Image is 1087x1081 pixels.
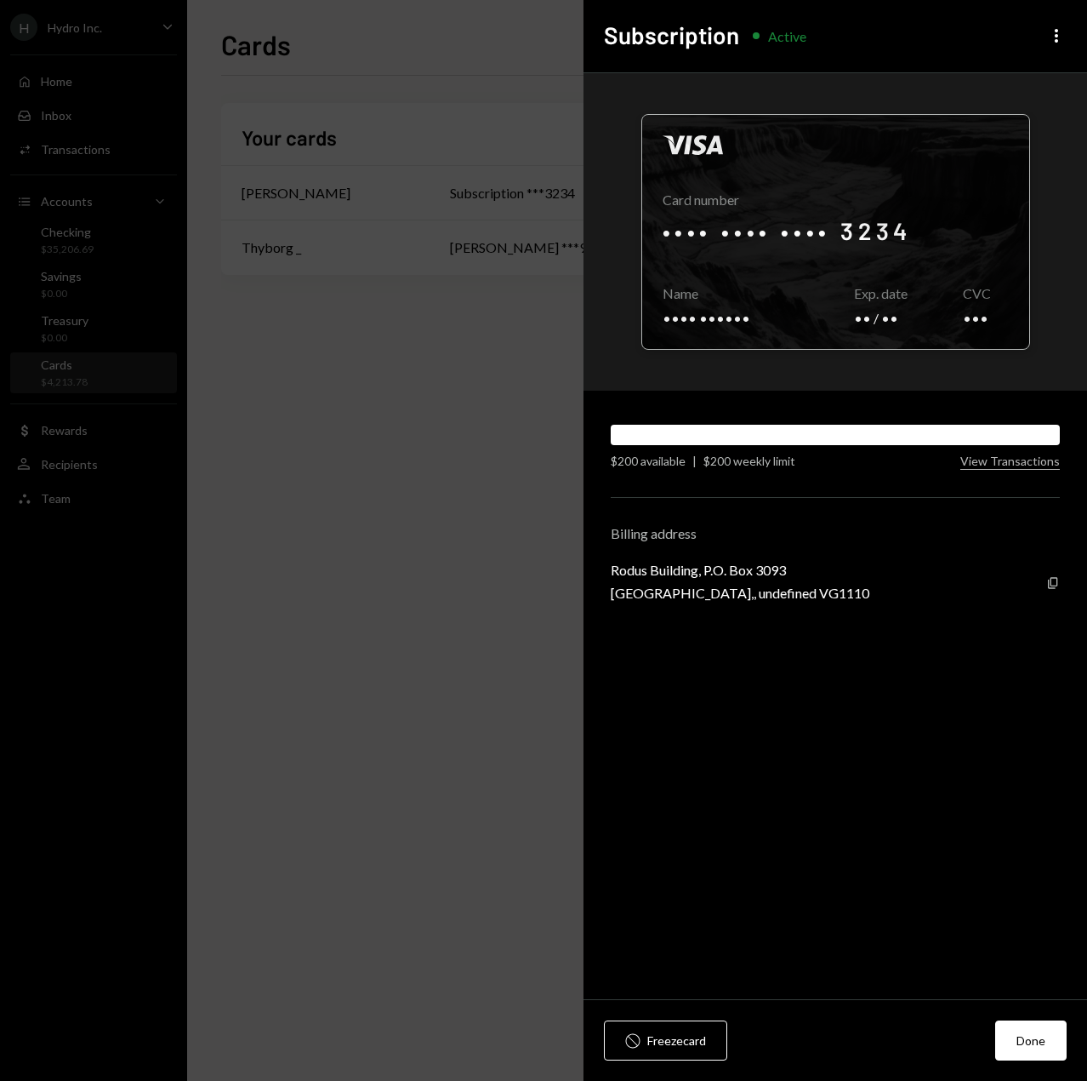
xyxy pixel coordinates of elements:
div: $200 weekly limit [703,452,795,470]
h2: Subscription [604,19,739,52]
div: Active [768,28,806,44]
div: | [692,452,697,470]
button: Done [995,1021,1067,1061]
div: Billing address [611,525,1060,541]
button: View Transactions [960,454,1060,470]
div: [GEOGRAPHIC_DATA],, undefined VG1110 [611,585,869,601]
div: Freeze card [647,1032,706,1050]
button: Freezecard [604,1021,727,1061]
div: $200 available [611,452,686,470]
div: Click to reveal [641,114,1030,350]
div: Rodus Building, P.O. Box 3093 [611,562,869,578]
